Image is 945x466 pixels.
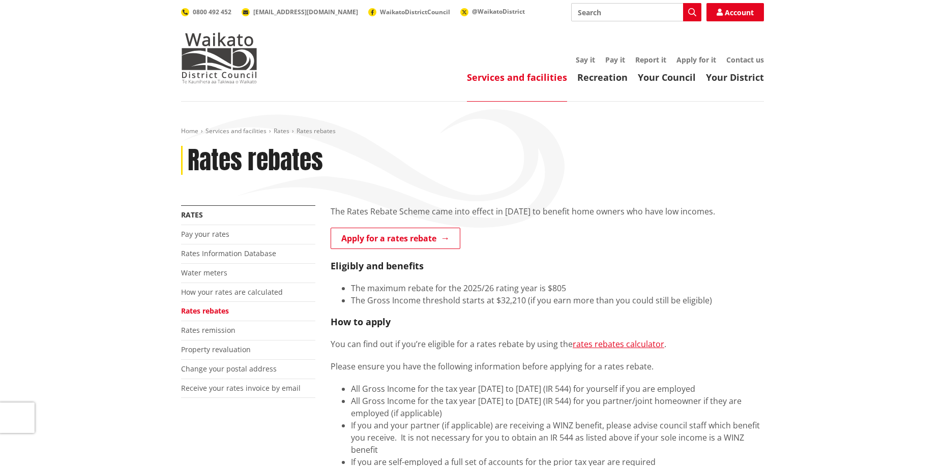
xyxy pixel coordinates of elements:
[181,248,276,258] a: Rates Information Database
[331,338,764,350] p: You can find out if you’re eligible for a rates rebate by using the .
[331,316,391,328] strong: How to apply
[242,8,358,16] a: [EMAIL_ADDRESS][DOMAIN_NAME]
[577,71,628,83] a: Recreation
[181,127,764,136] nav: breadcrumb
[605,55,625,65] a: Pay it
[351,383,764,395] li: All Gross Income for the tax year [DATE] to [DATE] (IR 544) for yourself if you are employed
[706,71,764,83] a: Your District
[205,127,267,135] a: Services and facilities
[331,228,460,249] a: Apply for a rates rebate
[331,260,424,272] strong: Eligibly and benefits
[676,55,716,65] a: Apply for it
[297,127,336,135] span: Rates rebates
[181,268,227,277] a: Water meters
[571,3,701,21] input: Search input
[181,127,198,135] a: Home
[467,71,567,83] a: Services and facilities
[181,287,283,297] a: How your rates are calculated
[193,8,231,16] span: 0800 492 452
[573,338,664,350] a: rates rebates calculator
[181,325,235,335] a: Rates remission
[181,383,301,393] a: Receive your rates invoice by email
[188,146,323,175] h1: Rates rebates
[351,294,764,306] li: The Gross Income threshold starts at $32,210 (if you earn more than you could still be eligible)
[635,55,666,65] a: Report it
[472,7,525,16] span: @WaikatoDistrict
[576,55,595,65] a: Say it
[253,8,358,16] span: [EMAIL_ADDRESS][DOMAIN_NAME]
[351,395,764,419] li: All Gross Income for the tax year [DATE] to [DATE] (IR 544) for you partner/joint homeowner if th...
[351,419,764,456] li: If you and your partner (if applicable) are receiving a WINZ benefit, please advise council staff...
[274,127,289,135] a: Rates
[638,71,696,83] a: Your Council
[331,205,764,218] p: The Rates Rebate Scheme came into effect in [DATE] to benefit home owners who have low incomes.
[181,306,229,316] a: Rates rebates
[181,229,229,239] a: Pay your rates
[460,7,525,16] a: @WaikatoDistrict
[706,3,764,21] a: Account
[181,33,257,83] img: Waikato District Council - Te Kaunihera aa Takiwaa o Waikato
[181,345,251,354] a: Property revaluation
[181,364,277,374] a: Change your postal address
[380,8,450,16] span: WaikatoDistrictCouncil
[368,8,450,16] a: WaikatoDistrictCouncil
[331,360,764,372] p: Please ensure you have the following information before applying for a rates rebate.
[351,282,764,294] li: The maximum rebate for the 2025/26 rating year is $805
[181,210,203,220] a: Rates
[726,55,764,65] a: Contact us
[181,8,231,16] a: 0800 492 452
